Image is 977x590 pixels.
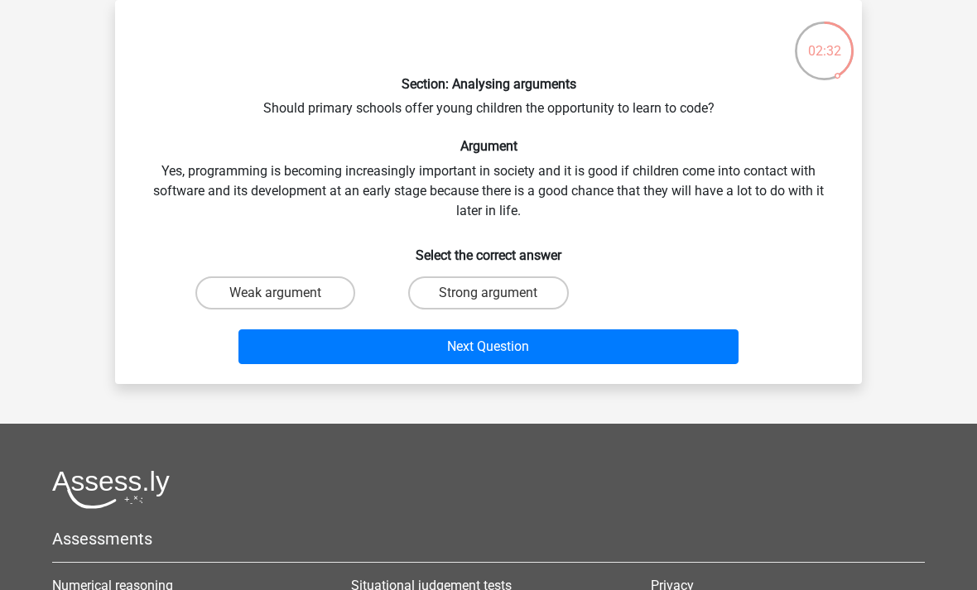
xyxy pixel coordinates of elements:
[195,276,355,309] label: Weak argument
[122,13,855,371] div: Should primary schools offer young children the opportunity to learn to code? Yes, programming is...
[52,470,170,509] img: Assessly logo
[793,20,855,61] div: 02:32
[142,76,835,92] h6: Section: Analysing arguments
[52,529,925,549] h5: Assessments
[142,138,835,154] h6: Argument
[238,329,739,364] button: Next Question
[142,234,835,263] h6: Select the correct answer
[408,276,568,309] label: Strong argument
